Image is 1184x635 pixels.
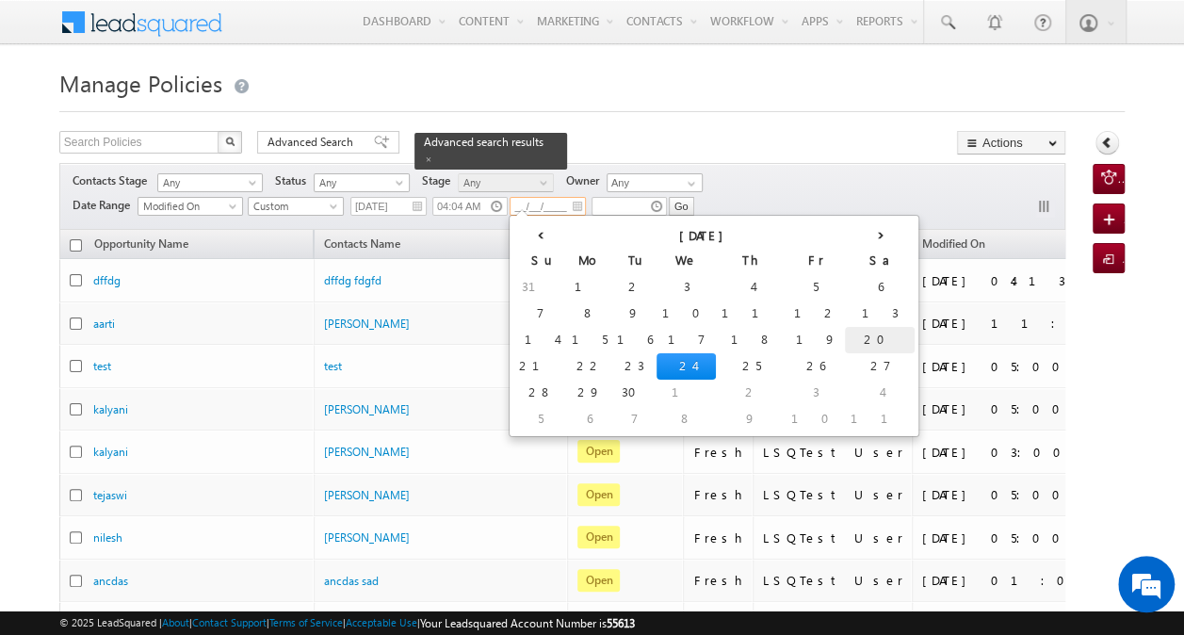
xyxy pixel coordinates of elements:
a: Acceptable Use [346,616,417,628]
td: 2 [611,274,657,301]
span: Contacts Stage [73,172,154,189]
td: 25 [716,353,786,380]
td: 9 [716,406,786,432]
span: Status [275,172,314,189]
div: Chat with us now [98,99,316,123]
div: LSQTest User [763,572,903,589]
span: Stage [422,172,458,189]
td: 11 [716,301,786,327]
th: [DATE] [566,220,845,248]
span: Contacts Name [315,234,410,258]
span: Advanced search results [424,135,543,149]
div: [DATE] 05:00 AM [922,529,1111,546]
td: 23 [611,353,657,380]
div: [DATE] 05:00 AM [922,486,1111,503]
span: Open [577,569,620,592]
span: Manage Policies [59,68,222,98]
a: dffdg [93,273,121,287]
a: [PERSON_NAME] [324,445,410,459]
span: Open [577,526,620,548]
img: d_60004797649_company_0_60004797649 [32,99,79,123]
div: Fresh [693,444,744,461]
button: Actions [957,131,1065,155]
span: Any [315,174,404,191]
div: Minimize live chat window [309,9,354,55]
td: 18 [716,327,786,353]
td: 21 [513,353,566,380]
a: [PERSON_NAME] [324,530,410,545]
td: 10 [786,406,845,432]
div: Fresh [693,572,744,589]
a: Opportunity Name [85,234,198,258]
span: Modified On [138,198,236,215]
td: 30 [611,380,657,406]
td: 6 [845,274,915,301]
td: 1 [566,274,611,301]
a: Any [458,173,554,192]
a: Contact Support [192,616,267,628]
td: 11 [845,406,915,432]
a: About [162,616,189,628]
td: 29 [566,380,611,406]
td: 24 [657,353,716,380]
a: Show All Items [677,174,701,193]
a: test [324,359,342,373]
a: [PERSON_NAME] [324,402,410,416]
td: 15 [566,327,611,353]
td: 3 [786,380,845,406]
a: kalyani [93,445,128,459]
td: 17 [657,327,716,353]
span: Advanced Search [268,134,359,151]
div: LSQTest User [763,444,903,461]
a: [PERSON_NAME] [324,317,410,331]
div: [DATE] 05:00 AM [922,358,1111,375]
th: Mo [566,248,611,274]
a: [PERSON_NAME] [324,488,410,502]
a: Any [314,173,410,192]
div: Fresh [693,486,744,503]
div: [DATE] 04:13 PM [922,272,1111,289]
td: 9 [611,301,657,327]
td: 19 [786,327,845,353]
a: tejaswi [93,488,127,502]
span: Custom [249,198,338,215]
td: 14 [513,327,566,353]
a: ancdas [93,574,128,588]
th: Fr [786,248,845,274]
td: 8 [566,301,611,327]
td: 2 [716,380,786,406]
th: Su [513,248,566,274]
div: LSQTest User [763,486,903,503]
span: Open [577,483,620,506]
div: Fresh [693,529,744,546]
td: 13 [845,301,915,327]
span: 55613 [607,616,635,630]
span: Owner [566,172,607,189]
div: LSQTest User [763,529,903,546]
a: aarti [93,317,115,331]
td: 1 [657,380,716,406]
td: 4 [845,380,915,406]
a: Any [157,173,263,192]
a: test [93,359,111,373]
td: 28 [513,380,566,406]
td: 6 [566,406,611,432]
a: kalyani [93,402,128,416]
th: We [657,248,716,274]
td: 5 [786,274,845,301]
textarea: Type your message and hit 'Enter' [24,174,344,480]
div: [DATE] 01:07 PM [922,572,1111,589]
td: 26 [786,353,845,380]
td: 5 [513,406,566,432]
td: 31 [513,274,566,301]
div: [DATE] 11:44 AM [922,315,1111,332]
div: [DATE] 03:00 PM [922,444,1111,461]
em: Start Chat [256,496,342,521]
span: Your Leadsquared Account Number is [420,616,635,630]
td: 7 [513,301,566,327]
span: © 2025 LeadSquared | | | | | [59,614,635,632]
td: 8 [657,406,716,432]
input: Type to Search [607,173,703,192]
span: Opportunity Name [94,236,188,251]
td: 27 [845,353,915,380]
